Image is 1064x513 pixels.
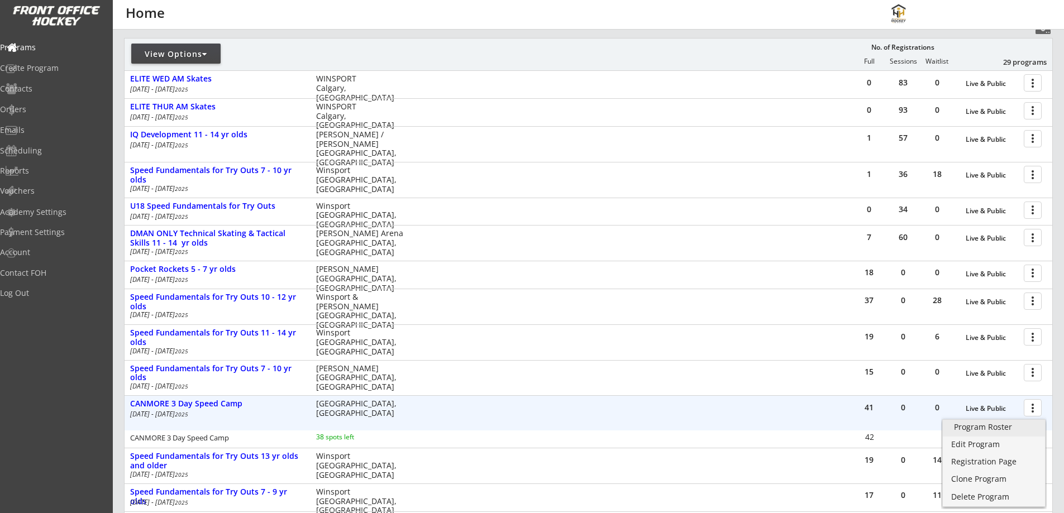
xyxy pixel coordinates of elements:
a: Program Roster [943,420,1045,437]
div: 0 [886,296,920,304]
div: Edit Program [951,440,1037,448]
em: 2025 [175,85,188,93]
div: 0 [852,79,886,87]
div: [DATE] - [DATE] [130,185,301,192]
div: Live & Public [966,207,1018,215]
button: more_vert [1024,293,1042,310]
em: 2025 [175,113,188,121]
div: Delete Program [951,493,1037,501]
div: No. of Registrations [868,44,937,51]
div: 34 [886,205,920,213]
div: Winsport [GEOGRAPHIC_DATA], [GEOGRAPHIC_DATA] [316,452,404,480]
em: 2025 [175,248,188,256]
div: [DATE] - [DATE] [130,499,301,506]
button: more_vert [1024,229,1042,246]
div: 0 [920,368,954,376]
div: 0 [852,106,886,114]
div: Winsport [GEOGRAPHIC_DATA], [GEOGRAPHIC_DATA] [316,202,404,229]
div: Live & Public [966,298,1018,306]
div: 14 [920,456,954,464]
div: Winsport [GEOGRAPHIC_DATA], [GEOGRAPHIC_DATA] [316,166,404,194]
div: 17 [852,491,886,499]
div: 0 [920,269,954,276]
div: 0 [920,233,954,241]
a: Registration Page [943,454,1045,471]
div: Full [852,57,886,65]
button: more_vert [1024,74,1042,92]
div: 36 [886,170,920,178]
div: 29 programs [989,57,1047,67]
div: 0 [886,368,920,376]
div: [DATE] - [DATE] [130,114,301,121]
div: [DATE] - [DATE] [130,213,301,220]
button: more_vert [1024,328,1042,346]
div: View Options [131,49,221,60]
div: 0 [886,491,920,499]
div: Speed Fundamentals for Try Outs 11 - 14 yr olds [130,328,304,347]
div: Live & Public [966,370,1018,377]
div: 15 [852,368,886,376]
div: 0 [920,134,954,142]
div: [DATE] - [DATE] [130,471,301,478]
div: 0 [920,404,954,411]
div: IQ Development 11 - 14 yr olds [130,130,304,140]
div: CANMORE 3 Day Speed Camp [130,434,301,442]
div: Live & Public [966,334,1018,342]
div: Live & Public [966,234,1018,242]
div: CANMORE 3 Day Speed Camp [130,399,304,409]
div: 18 [852,269,886,276]
em: 2025 [175,498,188,506]
div: 42 [853,433,886,441]
div: WINSPORT Calgary, [GEOGRAPHIC_DATA] [316,74,404,102]
div: 0 [886,456,920,464]
div: 37 [852,296,886,304]
div: Live & Public [966,405,1018,413]
div: 83 [886,79,920,87]
div: 1 [852,134,886,142]
div: Waitlist [920,57,953,65]
div: 41 [852,404,886,411]
div: Program Roster [954,423,1034,431]
div: [DATE] - [DATE] [130,142,301,148]
div: 0 [886,269,920,276]
div: Speed Fundamentals for Try Outs 7 - 9 yr olds [130,487,304,506]
em: 2025 [175,276,188,284]
div: [PERSON_NAME][GEOGRAPHIC_DATA], [GEOGRAPHIC_DATA] [316,265,404,293]
button: more_vert [1024,202,1042,219]
div: 1 [852,170,886,178]
div: Speed Fundamentals for Try Outs 7 - 10 yr olds [130,166,304,185]
div: 38 spots left [316,434,388,440]
div: 0 [920,205,954,213]
em: 2025 [175,382,188,390]
div: Registration Page [951,458,1037,466]
div: [DATE] - [DATE] [130,311,301,318]
div: 93 [886,106,920,114]
div: [PERSON_NAME] / [PERSON_NAME] [GEOGRAPHIC_DATA], [GEOGRAPHIC_DATA] [316,130,404,167]
div: Speed Fundamentals for Try Outs 10 - 12 yr olds [130,293,304,311]
a: Edit Program [943,437,1045,454]
div: 28 [920,296,954,304]
button: more_vert [1024,102,1042,119]
div: 0 [920,106,954,114]
div: Live & Public [966,136,1018,143]
div: [PERSON_NAME] [GEOGRAPHIC_DATA], [GEOGRAPHIC_DATA] [316,364,404,392]
div: 19 [852,456,886,464]
button: more_vert [1024,364,1042,381]
div: Winsport [GEOGRAPHIC_DATA], [GEOGRAPHIC_DATA] [316,328,404,356]
div: 18 [920,170,954,178]
div: Speed Fundamentals for Try Outs 13 yr olds and older [130,452,304,471]
button: more_vert [1024,265,1042,282]
div: Live & Public [966,171,1018,179]
div: [DATE] - [DATE] [130,383,301,390]
em: 2025 [175,471,188,478]
div: Live & Public [966,80,1018,88]
div: 57 [886,134,920,142]
div: [DATE] - [DATE] [130,411,301,418]
div: [DATE] - [DATE] [130,276,301,283]
div: 0 [920,79,954,87]
div: [DATE] - [DATE] [130,348,301,354]
em: 2025 [175,141,188,149]
div: ELITE THUR AM Skates [130,102,304,112]
div: [DATE] - [DATE] [130,86,301,93]
div: Pocket Rockets 5 - 7 yr olds [130,265,304,274]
